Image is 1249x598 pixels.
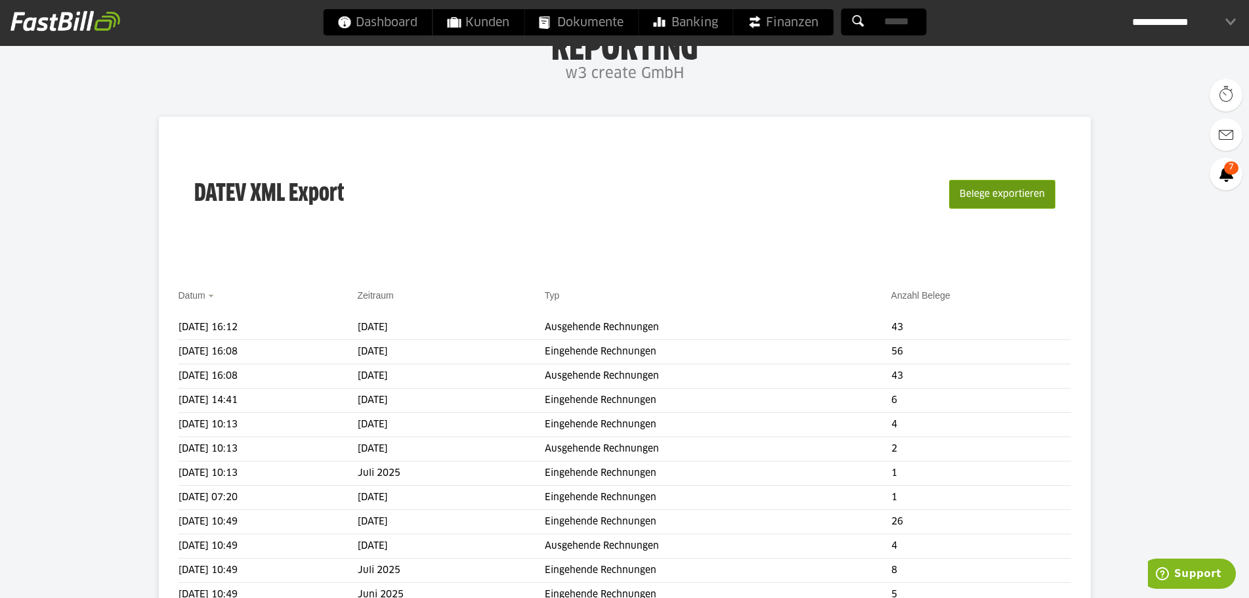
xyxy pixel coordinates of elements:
td: [DATE] 16:08 [179,340,358,364]
td: Eingehende Rechnungen [545,486,891,510]
td: Eingehende Rechnungen [545,413,891,437]
td: [DATE] 10:49 [179,510,358,534]
td: [DATE] 07:20 [179,486,358,510]
span: 7 [1224,161,1238,175]
td: 4 [891,413,1071,437]
td: 43 [891,364,1071,389]
td: Ausgehende Rechnungen [545,316,891,340]
td: [DATE] 16:08 [179,364,358,389]
td: [DATE] [358,316,545,340]
td: Ausgehende Rechnungen [545,364,891,389]
td: [DATE] 10:13 [179,461,358,486]
a: Dashboard [323,9,432,35]
td: [DATE] 10:49 [179,534,358,559]
span: Dashboard [337,9,417,35]
td: [DATE] [358,389,545,413]
td: 8 [891,559,1071,583]
a: Zeitraum [358,290,394,301]
td: Juli 2025 [358,461,545,486]
a: 7 [1210,158,1242,190]
td: [DATE] 10:13 [179,437,358,461]
span: Dokumente [539,9,624,35]
a: Kunden [433,9,524,35]
td: 56 [891,340,1071,364]
td: 26 [891,510,1071,534]
span: Kunden [447,9,509,35]
td: [DATE] 10:49 [179,559,358,583]
a: Dokumente [524,9,638,35]
td: [DATE] 16:12 [179,316,358,340]
span: Banking [653,9,718,35]
a: Datum [179,290,205,301]
td: 2 [891,437,1071,461]
td: 43 [891,316,1071,340]
a: Typ [545,290,560,301]
td: [DATE] [358,534,545,559]
iframe: Öffnet ein Widget, in dem Sie weitere Informationen finden [1148,559,1236,591]
td: [DATE] 10:13 [179,413,358,437]
td: Eingehende Rechnungen [545,510,891,534]
td: Eingehende Rechnungen [545,389,891,413]
td: [DATE] [358,413,545,437]
td: Eingehende Rechnungen [545,559,891,583]
img: sort_desc.gif [208,295,217,297]
td: Eingehende Rechnungen [545,461,891,486]
a: Banking [639,9,732,35]
button: Belege exportieren [949,180,1055,209]
td: [DATE] [358,340,545,364]
td: Ausgehende Rechnungen [545,534,891,559]
span: Finanzen [748,9,818,35]
a: Finanzen [733,9,833,35]
img: fastbill_logo_white.png [11,11,120,32]
td: [DATE] [358,510,545,534]
td: 1 [891,461,1071,486]
td: [DATE] [358,437,545,461]
td: [DATE] [358,364,545,389]
td: Eingehende Rechnungen [545,340,891,364]
td: [DATE] [358,486,545,510]
td: Ausgehende Rechnungen [545,437,891,461]
td: 6 [891,389,1071,413]
td: 4 [891,534,1071,559]
a: Anzahl Belege [891,290,950,301]
td: 1 [891,486,1071,510]
h3: DATEV XML Export [194,152,344,236]
td: [DATE] 14:41 [179,389,358,413]
td: Juli 2025 [358,559,545,583]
